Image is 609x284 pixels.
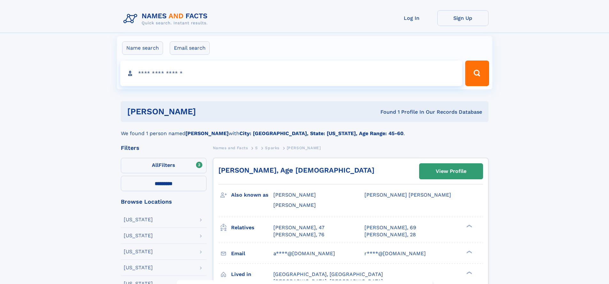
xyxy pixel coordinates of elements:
[121,145,207,151] div: Filters
[239,130,403,136] b: City: [GEOGRAPHIC_DATA], State: [US_STATE], Age Range: 45-60
[121,122,488,137] div: We found 1 person named with .
[386,10,437,26] a: Log In
[273,271,383,277] span: [GEOGRAPHIC_DATA], [GEOGRAPHIC_DATA]
[124,217,153,222] div: [US_STATE]
[127,108,288,116] h1: [PERSON_NAME]
[465,61,489,86] button: Search Button
[152,162,159,168] span: All
[437,10,488,26] a: Sign Up
[273,202,316,208] span: [PERSON_NAME]
[122,41,163,55] label: Name search
[231,222,273,233] h3: Relatives
[287,146,321,150] span: [PERSON_NAME]
[170,41,210,55] label: Email search
[255,146,258,150] span: S
[231,190,273,200] h3: Also known as
[465,224,472,228] div: ❯
[465,271,472,275] div: ❯
[124,249,153,254] div: [US_STATE]
[419,164,483,179] a: View Profile
[231,269,273,280] h3: Lived in
[273,231,324,238] a: [PERSON_NAME], 76
[265,144,279,152] a: Sparks
[231,248,273,259] h3: Email
[273,224,324,231] a: [PERSON_NAME], 47
[465,250,472,254] div: ❯
[364,192,451,198] span: [PERSON_NAME] [PERSON_NAME]
[185,130,229,136] b: [PERSON_NAME]
[121,10,213,28] img: Logo Names and Facts
[120,61,463,86] input: search input
[364,224,416,231] a: [PERSON_NAME], 69
[265,146,279,150] span: Sparks
[121,158,207,173] label: Filters
[218,166,374,174] a: [PERSON_NAME], Age [DEMOGRAPHIC_DATA]
[436,164,466,179] div: View Profile
[364,231,416,238] a: [PERSON_NAME], 28
[121,199,207,205] div: Browse Locations
[213,144,248,152] a: Names and Facts
[288,109,482,116] div: Found 1 Profile In Our Records Database
[124,265,153,270] div: [US_STATE]
[273,192,316,198] span: [PERSON_NAME]
[124,233,153,238] div: [US_STATE]
[255,144,258,152] a: S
